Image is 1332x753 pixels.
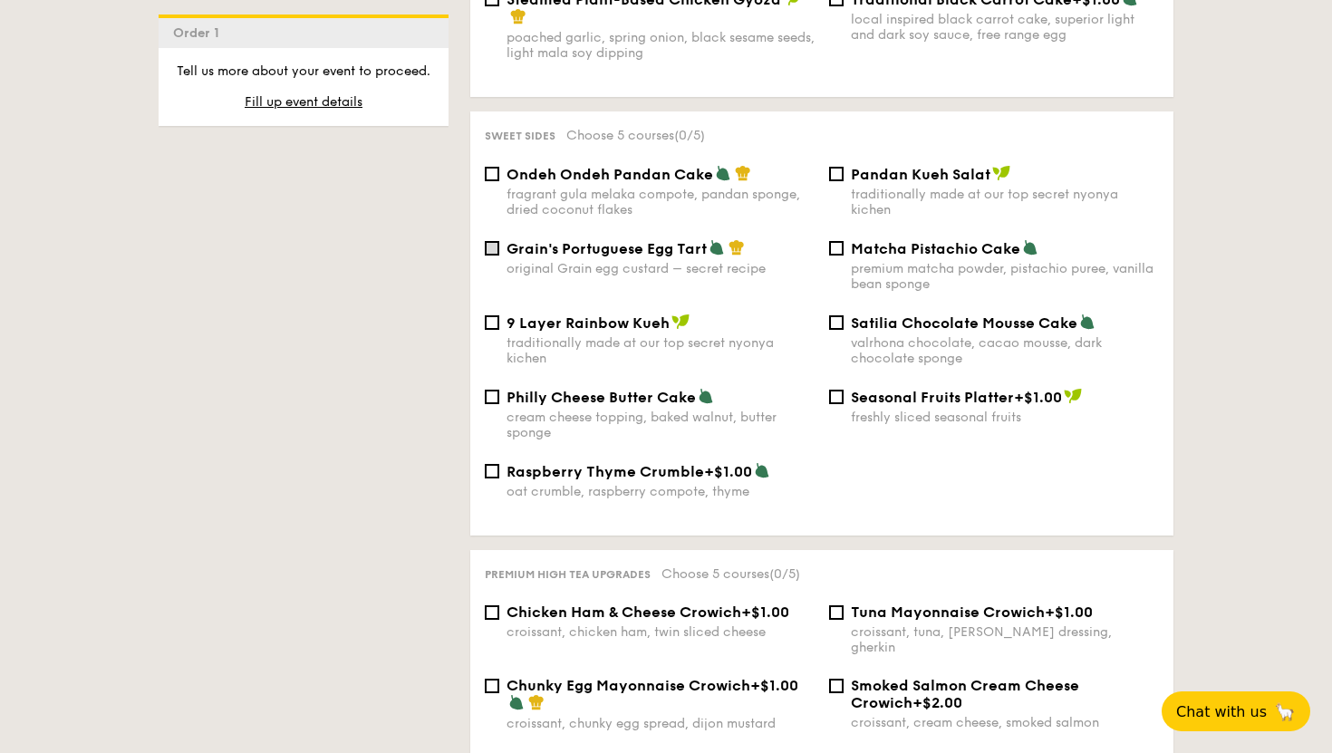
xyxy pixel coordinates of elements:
span: +$2.00 [912,694,962,711]
span: Smoked Salmon Cream Cheese Crowich [851,677,1079,711]
img: icon-chef-hat.a58ddaea.svg [729,239,745,256]
span: Choose 5 courses [566,128,705,143]
div: local inspired black carrot cake, superior light and dark soy sauce, free range egg [851,12,1159,43]
span: Sweet sides [485,130,555,142]
div: croissant, chicken ham, twin sliced cheese [507,624,815,640]
span: (0/5) [674,128,705,143]
input: Pandan Kueh Salattraditionally made at our top secret nyonya kichen [829,167,844,181]
span: +$1.00 [1014,389,1062,406]
div: oat crumble, raspberry compote, thyme [507,484,815,499]
span: Pandan Kueh Salat [851,166,990,183]
img: icon-vegetarian.fe4039eb.svg [715,165,731,181]
input: Ondeh Ondeh Pandan Cakefragrant gula melaka compote, pandan sponge, dried coconut flakes [485,167,499,181]
span: 9 Layer Rainbow Kueh [507,314,670,332]
input: Tuna Mayonnaise Crowich+$1.00croissant, tuna, [PERSON_NAME] dressing, gherkin [829,605,844,620]
span: +$1.00 [750,677,798,694]
img: icon-vegetarian.fe4039eb.svg [508,694,525,710]
div: traditionally made at our top secret nyonya kichen [851,187,1159,217]
input: Seasonal Fruits Platter+$1.00freshly sliced seasonal fruits [829,390,844,404]
input: Chicken Ham & Cheese Crowich+$1.00croissant, chicken ham, twin sliced cheese [485,605,499,620]
span: Philly Cheese Butter Cake [507,389,696,406]
div: original Grain egg custard – secret recipe [507,261,815,276]
div: croissant, cream cheese, smoked salmon [851,715,1159,730]
span: Raspberry Thyme Crumble [507,463,704,480]
input: Chunky Egg Mayonnaise Crowich+$1.00croissant, chunky egg spread, dijon mustard [485,679,499,693]
div: fragrant gula melaka compote, pandan sponge, dried coconut flakes [507,187,815,217]
span: Matcha Pistachio Cake [851,240,1020,257]
img: icon-vegan.f8ff3823.svg [992,165,1010,181]
div: freshly sliced seasonal fruits [851,410,1159,425]
span: +$1.00 [741,603,789,621]
span: Chicken Ham & Cheese Crowich [507,603,741,621]
div: poached garlic, spring onion, black sesame seeds, light mala soy dipping [507,30,815,61]
input: Matcha Pistachio Cakepremium matcha powder, pistachio puree, vanilla bean sponge [829,241,844,256]
input: Smoked Salmon Cream Cheese Crowich+$2.00croissant, cream cheese, smoked salmon [829,679,844,693]
button: Chat with us🦙 [1162,691,1310,731]
input: 9 Layer Rainbow Kuehtraditionally made at our top secret nyonya kichen [485,315,499,330]
span: Satilia Chocolate Mousse Cake [851,314,1077,332]
span: Order 1 [173,25,227,41]
img: icon-chef-hat.a58ddaea.svg [735,165,751,181]
span: Ondeh Ondeh Pandan Cake [507,166,713,183]
span: Chunky Egg Mayonnaise Crowich [507,677,750,694]
img: icon-vegan.f8ff3823.svg [1064,388,1082,404]
div: croissant, chunky egg spread, dijon mustard [507,716,815,731]
input: Satilia Chocolate Mousse Cakevalrhona chocolate, cacao mousse, dark chocolate sponge [829,315,844,330]
input: Grain's Portuguese Egg Tartoriginal Grain egg custard – secret recipe [485,241,499,256]
span: (0/5) [769,566,800,582]
img: icon-vegetarian.fe4039eb.svg [698,388,714,404]
span: Seasonal Fruits Platter [851,389,1014,406]
img: icon-vegetarian.fe4039eb.svg [754,462,770,478]
img: icon-chef-hat.a58ddaea.svg [510,8,526,24]
span: Choose 5 courses [661,566,800,582]
div: cream cheese topping, baked walnut, butter sponge [507,410,815,440]
span: +$1.00 [1045,603,1093,621]
div: traditionally made at our top secret nyonya kichen [507,335,815,366]
img: icon-vegetarian.fe4039eb.svg [1022,239,1038,256]
input: Philly Cheese Butter Cakecream cheese topping, baked walnut, butter sponge [485,390,499,404]
img: icon-vegetarian.fe4039eb.svg [709,239,725,256]
p: Tell us more about your event to proceed. [173,63,434,81]
div: croissant, tuna, [PERSON_NAME] dressing, gherkin [851,624,1159,655]
div: premium matcha powder, pistachio puree, vanilla bean sponge [851,261,1159,292]
input: Raspberry Thyme Crumble+$1.00oat crumble, raspberry compote, thyme [485,464,499,478]
span: Fill up event details [245,94,362,110]
span: +$1.00 [704,463,752,480]
span: Grain's Portuguese Egg Tart [507,240,707,257]
img: icon-chef-hat.a58ddaea.svg [528,694,545,710]
span: Tuna Mayonnaise Crowich [851,603,1045,621]
img: icon-vegetarian.fe4039eb.svg [1079,314,1096,330]
span: Chat with us [1176,703,1267,720]
span: Premium high tea upgrades [485,568,651,581]
img: icon-vegan.f8ff3823.svg [671,314,690,330]
div: valrhona chocolate, cacao mousse, dark chocolate sponge [851,335,1159,366]
span: 🦙 [1274,701,1296,722]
